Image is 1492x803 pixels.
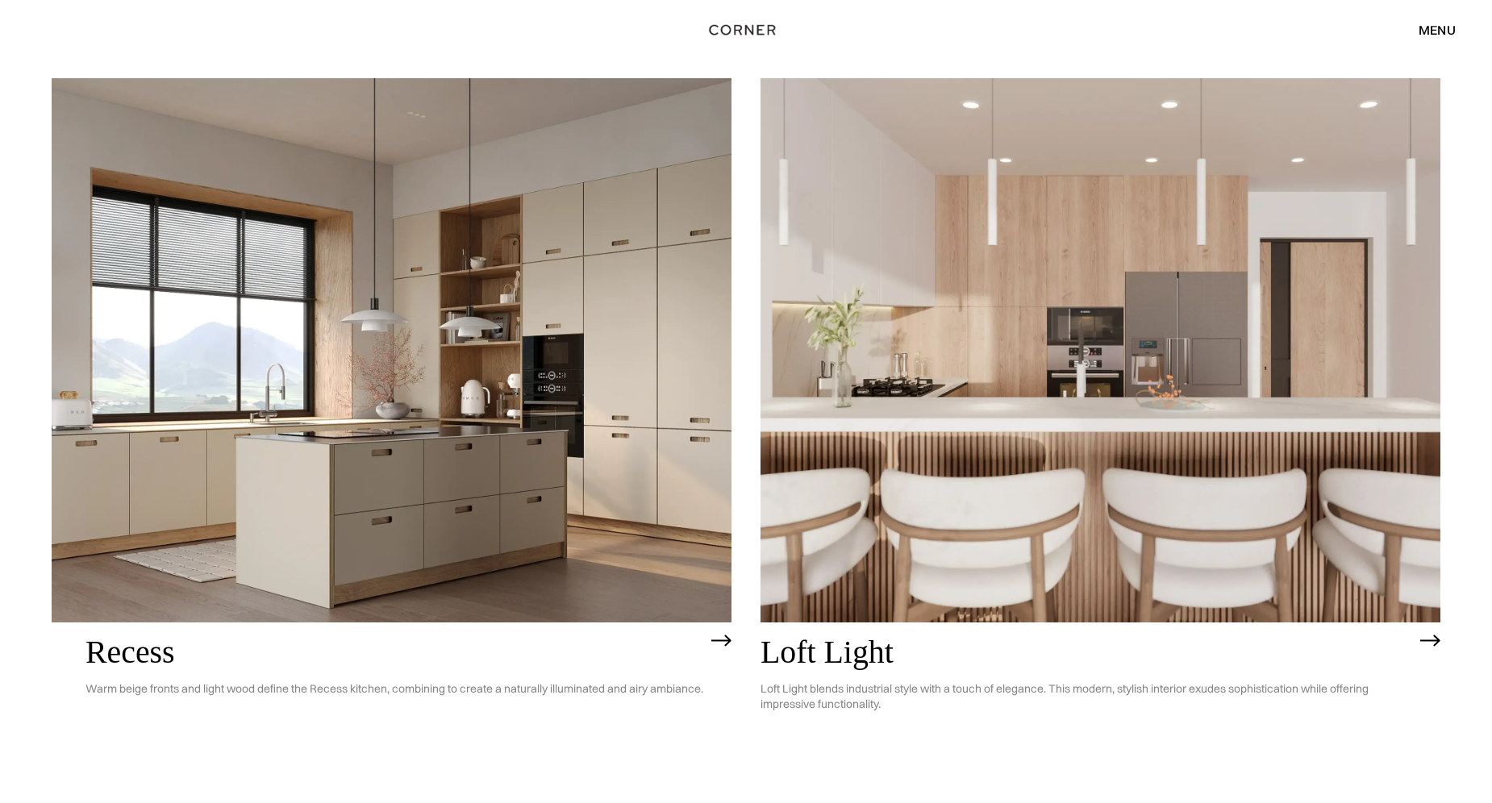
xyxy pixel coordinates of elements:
[686,19,806,40] a: home
[761,669,1412,724] p: Loft Light blends industrial style with a touch of elegance. This modern, stylish interior exudes...
[761,634,1412,670] h2: Loft Light
[85,634,703,670] h2: Recess
[85,669,703,709] p: Warm beige fronts and light wood define the Recess kitchen, combining to create a naturally illum...
[1419,23,1456,36] div: menu
[1402,16,1456,44] div: menu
